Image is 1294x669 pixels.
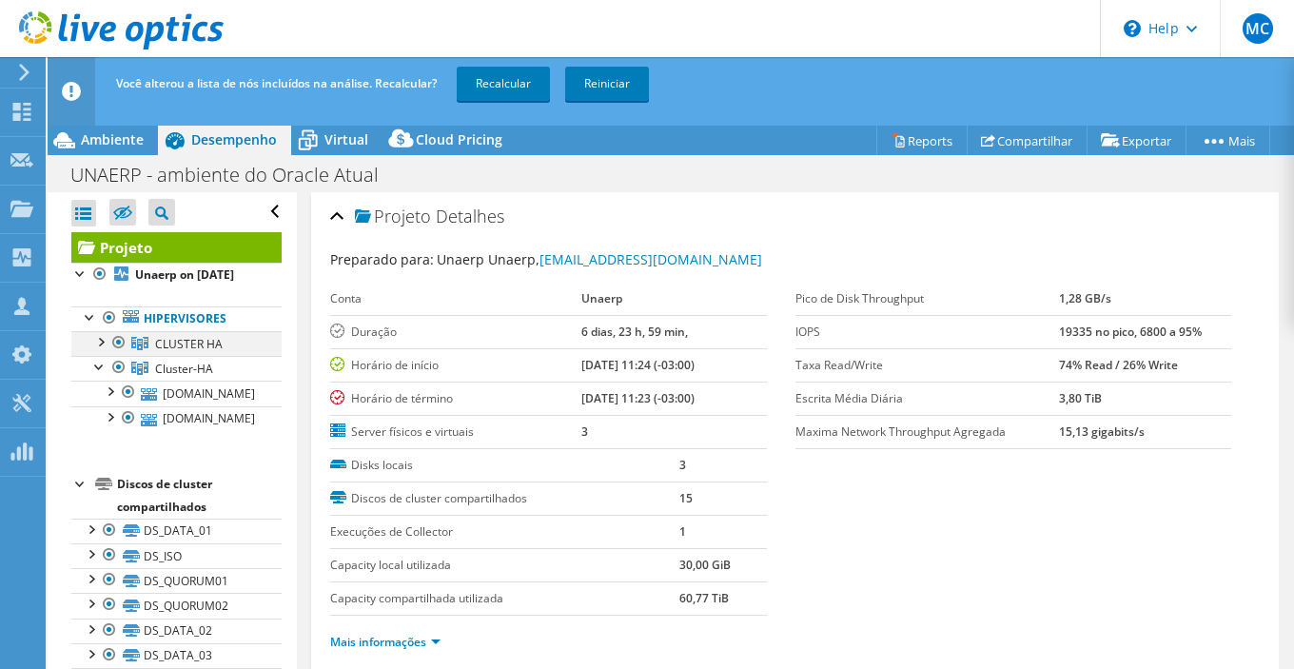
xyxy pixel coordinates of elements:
label: Server físicos e virtuais [330,423,581,442]
a: [DOMAIN_NAME] [71,381,282,405]
label: Discos de cluster compartilhados [330,489,679,508]
a: Unaerp on [DATE] [71,263,282,287]
a: DS_QUORUM01 [71,568,282,593]
span: Desempenho [191,130,277,148]
b: Unaerp on [DATE] [135,266,234,283]
label: Capacity local utilizada [330,556,679,575]
b: 1 [679,523,686,540]
label: IOPS [795,323,1060,342]
a: Mais informações [330,634,441,650]
b: 30,00 GiB [679,557,731,573]
a: [DOMAIN_NAME] [71,406,282,431]
label: Conta [330,289,581,308]
span: Detalhes [436,205,504,227]
a: DS_DATA_02 [71,619,282,643]
label: Escrita Média Diária [795,389,1060,408]
span: Unaerp Unaerp, [437,250,762,268]
label: Duração [330,323,581,342]
b: Unaerp [581,290,622,306]
b: 6 dias, 23 h, 59 min, [581,324,688,340]
a: Hipervisores [71,306,282,331]
label: Horário de término [330,389,581,408]
a: Mais [1186,126,1270,155]
label: Pico de Disk Throughput [795,289,1060,308]
label: Maxima Network Throughput Agregada [795,423,1060,442]
b: 1,28 GB/s [1059,290,1111,306]
b: [DATE] 11:23 (-03:00) [581,390,695,406]
b: 3,80 TiB [1059,390,1102,406]
span: Projeto [355,207,431,226]
svg: \n [1124,20,1141,37]
label: Execuções de Collector [330,522,679,541]
h1: UNAERP - ambiente do Oracle Atual [62,165,408,186]
a: DS_DATA_03 [71,643,282,668]
span: Cluster-HA [155,361,213,377]
b: 15,13 gigabits/s [1059,423,1145,440]
a: Reiniciar [565,67,649,101]
a: Recalcular [457,67,550,101]
b: 74% Read / 26% Write [1059,357,1178,373]
a: Exportar [1087,126,1186,155]
label: Taxa Read/Write [795,356,1060,375]
a: DS_DATA_01 [71,519,282,543]
a: Compartilhar [967,126,1088,155]
a: Reports [876,126,968,155]
a: Cluster-HA [71,356,282,381]
b: 19335 no pico, 6800 a 95% [1059,324,1202,340]
a: Projeto [71,232,282,263]
a: [EMAIL_ADDRESS][DOMAIN_NAME] [539,250,762,268]
label: Horário de início [330,356,581,375]
label: Disks locais [330,456,679,475]
span: Você alterou a lista de nós incluídos na análise. Recalcular? [116,75,437,91]
b: 3 [679,457,686,473]
a: DS_ISO [71,543,282,568]
label: Preparado para: [330,250,434,268]
label: Capacity compartilhada utilizada [330,589,679,608]
a: CLUSTER HA [71,331,282,356]
b: 15 [679,490,693,506]
b: 60,77 TiB [679,590,729,606]
span: CLUSTER HA [155,336,223,352]
span: MC [1243,13,1273,44]
div: Discos de cluster compartilhados [117,473,282,519]
span: Ambiente [81,130,144,148]
span: Cloud Pricing [416,130,502,148]
span: Virtual [324,130,368,148]
b: [DATE] 11:24 (-03:00) [581,357,695,373]
b: 3 [581,423,588,440]
a: DS_QUORUM02 [71,593,282,618]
